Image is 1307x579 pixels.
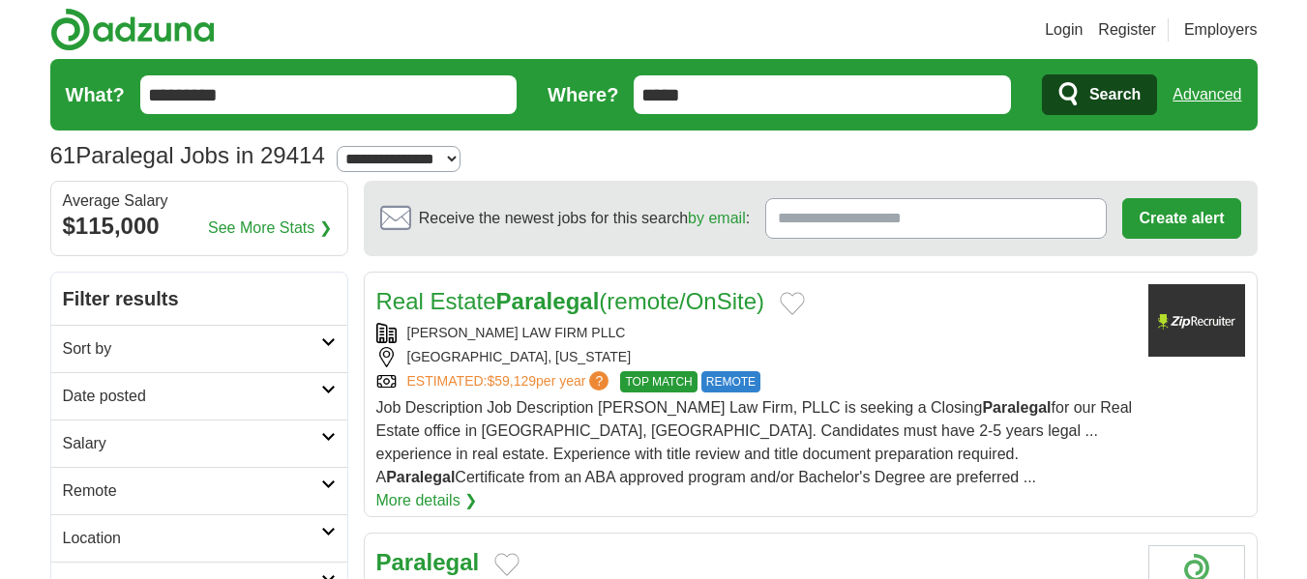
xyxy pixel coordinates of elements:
h2: Location [63,527,321,550]
div: $115,000 [63,209,336,244]
h2: Filter results [51,273,347,325]
span: 61 [50,138,76,173]
h2: Date posted [63,385,321,408]
a: Paralegal [376,549,480,575]
a: More details ❯ [376,489,478,512]
img: Company logo [1148,284,1245,357]
a: ESTIMATED:$59,129per year? [407,371,613,392]
span: REMOTE [701,371,760,392]
strong: Paralegal [386,469,455,485]
span: TOP MATCH [620,371,697,392]
span: $59,129 [487,373,536,389]
h2: Remote [63,479,321,503]
div: [GEOGRAPHIC_DATA], [US_STATE] [376,347,1133,367]
a: Location [51,514,347,562]
h1: Paralegal Jobs in 29414 [50,142,325,168]
h2: Sort by [63,337,321,361]
a: Real EstateParalegal(remote/OnSite) [376,288,765,314]
div: Average Salary [63,193,336,209]
label: What? [66,80,125,109]
a: Employers [1184,18,1258,42]
strong: Paralegal [982,399,1051,416]
button: Add to favorite jobs [780,292,805,315]
span: Job Description Job Description [PERSON_NAME] Law Firm, PLLC is seeking a Closing for our Real Es... [376,399,1133,485]
div: [PERSON_NAME] LAW FIRM PLLC [376,323,1133,343]
label: Where? [548,80,618,109]
span: Receive the newest jobs for this search : [419,207,750,230]
a: Date posted [51,372,347,420]
h2: Salary [63,432,321,455]
span: Search [1089,75,1141,114]
strong: Paralegal [496,288,600,314]
a: Register [1098,18,1156,42]
button: Search [1042,74,1157,115]
a: Sort by [51,325,347,372]
button: Add to favorite jobs [494,553,520,576]
a: See More Stats ❯ [208,217,332,240]
img: Adzuna logo [50,8,215,51]
a: by email [688,210,746,226]
span: ? [589,371,609,391]
a: Advanced [1173,75,1241,114]
a: Login [1045,18,1083,42]
a: Remote [51,467,347,514]
button: Create alert [1122,198,1240,239]
a: Salary [51,420,347,467]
